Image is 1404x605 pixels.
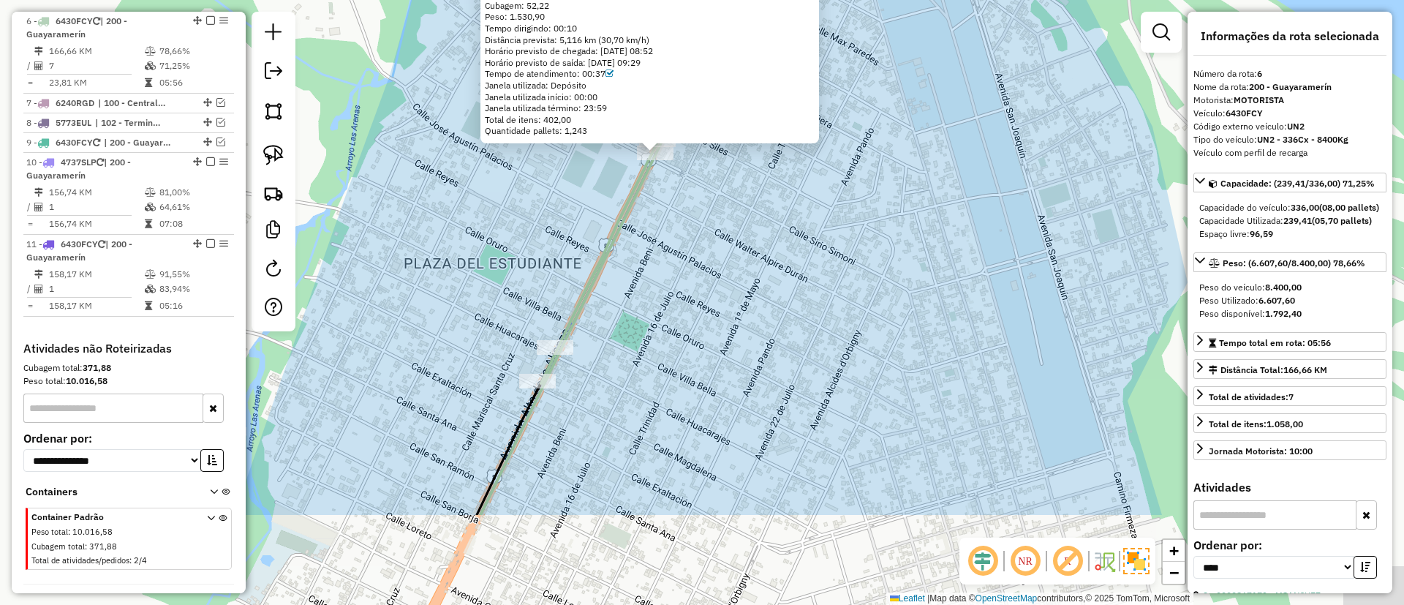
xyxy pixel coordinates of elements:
[26,157,131,181] span: | 200 - Guayaramerín
[1209,418,1303,431] div: Total de itens:
[68,527,70,537] span: :
[1319,202,1379,213] strong: (08,00 pallets)
[1203,590,1321,601] a: 2 - 0000867179 - MSANCHEZ
[23,375,234,388] div: Peso total:
[1220,178,1375,189] span: Capacidade: (239,41/336,00) 71,25%
[89,541,117,552] span: 371,88
[93,138,100,147] i: Veículo já utilizado nesta sessão
[216,118,225,127] em: Visualizar rota
[26,157,131,181] span: 10 -
[26,200,34,214] td: /
[23,361,234,375] div: Cubagem total:
[1008,544,1043,579] span: Ocultar NR
[485,34,815,46] div: Distância prevista: 5,116 km (30,70 km/h)
[1193,359,1386,379] a: Distância Total:166,66 KM
[83,362,111,373] strong: 371,88
[159,59,228,73] td: 71,25%
[203,98,212,107] em: Alterar sequência das rotas
[206,157,215,166] em: Finalizar rota
[26,282,34,296] td: /
[34,188,43,197] i: Distância Total
[1199,294,1381,307] div: Peso Utilizado:
[263,101,284,121] img: Selecionar atividades - polígono
[56,117,91,128] span: 5773EUL
[206,16,215,25] em: Finalizar rota
[1092,549,1116,573] img: Fluxo de ruas
[1193,536,1386,554] label: Ordenar por:
[1193,195,1386,247] div: Capacidade: (239,41/336,00) 71,25%
[145,270,156,279] i: % de utilização do peso
[1250,228,1273,239] strong: 96,59
[1193,173,1386,192] a: Capacidade: (239,41/336,00) 71,25%
[1193,440,1386,460] a: Jornada Motorista: 10:00
[485,68,815,80] div: Tempo de atendimento: 00:37
[72,527,113,537] span: 10.016,58
[1291,202,1319,213] strong: 336,00
[263,183,284,203] img: Criar rota
[159,44,228,59] td: 78,66%
[1209,391,1294,402] span: Total de atividades:
[203,118,212,127] em: Alterar sequência das rotas
[31,511,189,524] span: Container Padrão
[1265,308,1302,319] strong: 1.792,40
[1193,67,1386,80] div: Número da rota:
[1169,541,1179,560] span: +
[159,267,228,282] td: 91,55%
[485,57,815,69] div: Horário previsto de saída: [DATE] 09:29
[31,541,85,552] span: Cubagem total
[1257,134,1348,145] strong: UN2 - 336Cx - 8400Kg
[48,44,144,59] td: 166,66 KM
[159,217,228,231] td: 07:08
[1234,94,1284,105] strong: MOTORISTA
[159,185,228,200] td: 81,00%
[48,185,144,200] td: 156,74 KM
[485,102,815,114] div: Janela utilizada término: 23:59
[34,285,43,293] i: Total de Atividades
[26,15,127,40] span: 6 -
[1312,215,1372,226] strong: (05,70 pallets)
[1199,282,1302,293] span: Peso do veículo:
[48,59,144,73] td: 7
[61,157,97,168] span: 4737SLP
[219,239,228,248] em: Opções
[48,217,144,231] td: 156,74 KM
[1288,391,1294,402] strong: 7
[1193,94,1386,107] div: Motorista:
[259,254,288,287] a: Reroteirizar Sessão
[34,61,43,70] i: Total de Atividades
[26,15,127,40] span: | 200 - Guayaramerín
[1354,556,1377,579] button: Ordem decrescente
[145,61,156,70] i: % de utilização da cubagem
[159,298,228,313] td: 05:16
[965,544,1000,579] span: Ocultar deslocamento
[134,555,147,565] span: 2/4
[219,157,228,166] em: Opções
[1193,332,1386,352] a: Tempo total em rota: 05:56
[26,97,94,108] span: 7 -
[1223,258,1365,268] span: Peso: (6.607,60/8.400,00) 78,66%
[257,177,290,209] a: Criar rota
[159,200,228,214] td: 64,61%
[26,75,34,90] td: =
[34,47,43,56] i: Distância Total
[1147,18,1176,47] a: Exibir filtros
[145,285,156,293] i: % de utilização da cubagem
[26,298,34,313] td: =
[34,270,43,279] i: Distância Total
[1199,214,1381,228] div: Capacidade Utilizada:
[1163,562,1185,584] a: Zoom out
[31,527,68,537] span: Peso total
[1123,548,1150,574] img: Exibir/Ocultar setores
[1283,215,1312,226] strong: 239,41
[1193,107,1386,120] div: Veículo:
[1257,68,1262,79] strong: 6
[1199,201,1381,214] div: Capacidade do veículo:
[259,18,288,50] a: Nova sessão e pesquisa
[56,137,93,148] span: 6430FCY
[193,157,202,166] em: Alterar sequência das rotas
[263,145,284,165] img: Selecionar atividades - laço
[219,16,228,25] em: Opções
[193,16,202,25] em: Alterar sequência das rotas
[927,593,929,604] span: |
[98,240,105,249] i: Veículo já utilizado nesta sessão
